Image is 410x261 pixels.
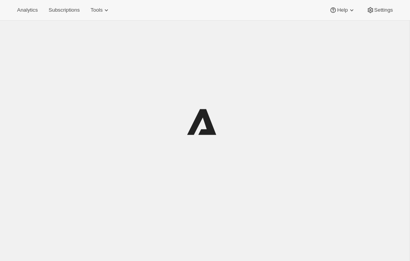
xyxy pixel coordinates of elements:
[12,5,42,16] button: Analytics
[374,7,393,13] span: Settings
[44,5,84,16] button: Subscriptions
[17,7,38,13] span: Analytics
[49,7,80,13] span: Subscriptions
[86,5,115,16] button: Tools
[362,5,398,16] button: Settings
[90,7,102,13] span: Tools
[325,5,360,16] button: Help
[337,7,347,13] span: Help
